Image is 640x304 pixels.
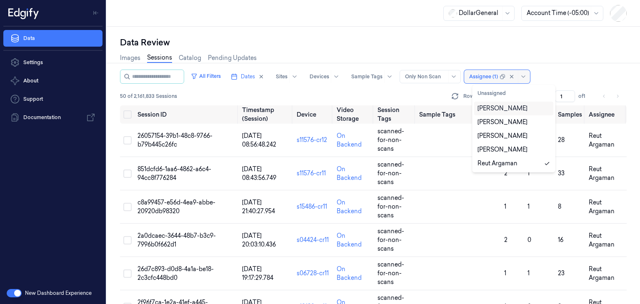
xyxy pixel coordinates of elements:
span: 851dcfd6-1aa6-4862-a6c4-94cc8f776284 [137,165,211,182]
button: Select row [123,203,132,211]
th: Sample Tags [416,105,500,124]
div: [PERSON_NAME] [477,104,527,113]
span: [DATE] 20:03:10.436 [242,232,276,248]
span: 26057154-39b1-48c8-9766-b79b445c26fc [137,132,212,148]
span: Reut Argaman [589,265,615,282]
span: [DATE] 08:43:56.749 [242,165,276,182]
span: Reut Argaman [589,132,615,148]
span: scanned-for-non-scans [377,161,404,186]
span: of 1 [578,92,592,100]
a: Data [3,30,102,47]
span: 50 of 2,161,833 Sessions [120,92,177,100]
a: Catalog [179,54,201,62]
span: 0 [527,236,531,244]
span: 2 [504,169,507,177]
span: 2a0dcaec-3644-48b7-b3c9-7996b0f662d1 [137,232,216,248]
div: s04424-cr11 [297,236,330,244]
th: Samples [555,105,585,124]
div: s11576-cr12 [297,136,330,145]
div: On Backend [337,232,371,249]
button: Dates [227,70,267,83]
span: 1 [504,269,506,277]
button: Select row [123,169,132,178]
span: Reut Argaman [589,232,615,248]
th: Timestamp (Session) [239,105,293,124]
span: 1 [504,203,506,210]
span: scanned-for-non-scans [377,194,404,219]
p: Rows per page [463,92,499,100]
a: Support [3,91,102,107]
span: 1 [527,203,530,210]
button: Toggle Navigation [89,6,102,20]
a: Documentation [3,109,102,126]
button: All Filters [187,70,224,83]
span: [DATE] 08:56:48.242 [242,132,276,148]
span: 26d7c893-d0d8-4a1a-be18-2c3cfc448bd0 [137,265,214,282]
div: Data Review [120,37,627,48]
th: Assignee [585,105,627,124]
th: Session ID [134,105,239,124]
a: Pending Updates [208,54,257,62]
nav: pagination [598,90,623,102]
div: [PERSON_NAME] [477,132,527,140]
div: [PERSON_NAME] [477,118,527,127]
div: On Backend [337,165,371,182]
span: 1 [527,269,530,277]
div: On Backend [337,132,371,149]
th: Device [293,105,333,124]
button: Select all [123,110,132,119]
span: 16 [558,236,563,244]
span: 1 [527,169,530,177]
span: Reut Argaman [589,165,615,182]
span: 2 [504,236,507,244]
div: s06728-cr11 [297,269,330,278]
span: 28 [558,136,565,144]
span: 23 [558,269,565,277]
button: Select row [123,269,132,278]
button: Select row [123,236,132,244]
span: scanned-for-non-scans [377,227,404,252]
th: Session Tags [374,105,416,124]
span: 8 [558,203,561,210]
span: scanned-for-non-scans [377,127,404,152]
div: s15486-cr11 [297,202,330,211]
div: s11576-cr11 [297,169,330,178]
span: Reut Argaman [589,199,615,215]
span: Dates [241,73,255,80]
span: 33 [558,169,565,177]
div: On Backend [337,198,371,216]
span: scanned-for-non-scans [377,261,404,286]
button: Select row [123,136,132,145]
span: [DATE] 21:40:27.954 [242,199,275,215]
span: [DATE] 19:17:29.784 [242,265,273,282]
div: On Backend [337,265,371,282]
a: Images [120,54,140,62]
button: About [3,72,102,89]
span: c8a99457-e56d-4ea9-abbe-20920db98320 [137,199,215,215]
button: Unassigned [474,87,553,100]
div: [PERSON_NAME] [477,145,527,154]
th: Video Storage [333,105,374,124]
a: Settings [3,54,102,71]
div: Reut Argaman [477,159,517,168]
a: Sessions [147,53,172,63]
